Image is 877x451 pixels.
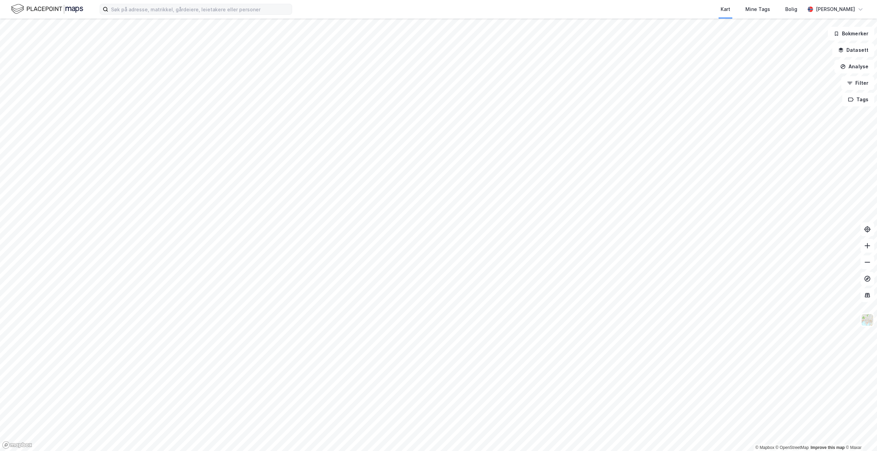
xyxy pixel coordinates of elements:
div: [PERSON_NAME] [816,5,855,13]
iframe: Chat Widget [843,418,877,451]
div: Kart [721,5,730,13]
img: logo.f888ab2527a4732fd821a326f86c7f29.svg [11,3,83,15]
input: Søk på adresse, matrikkel, gårdeiere, leietakere eller personer [108,4,292,14]
div: Mine Tags [745,5,770,13]
div: Bolig [785,5,797,13]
